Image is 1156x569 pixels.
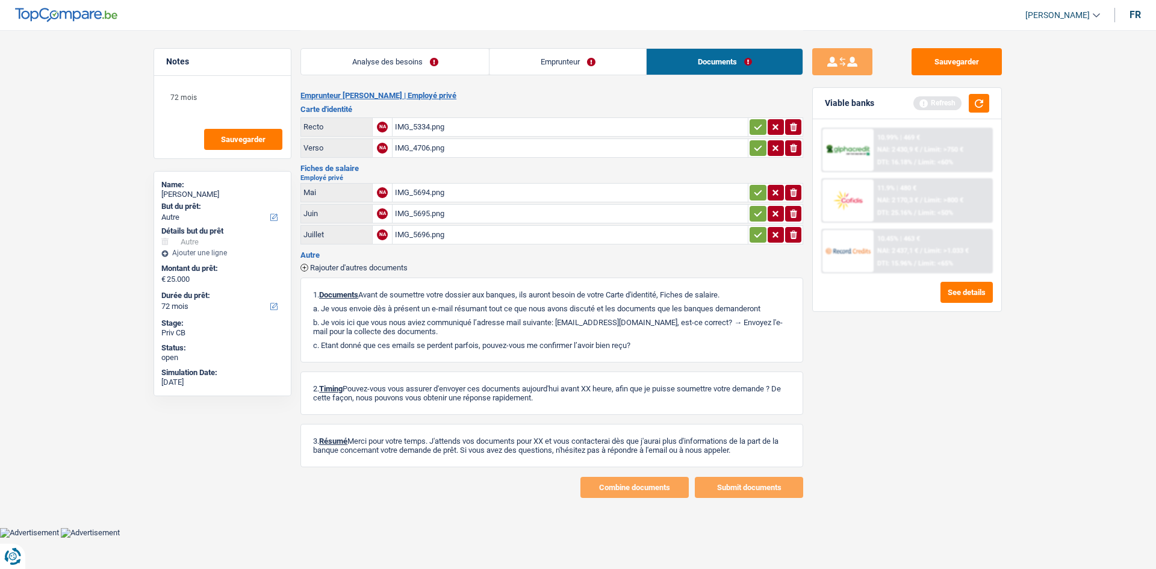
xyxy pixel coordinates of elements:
h3: Fiches de salaire [300,164,803,172]
label: Durée du prêt: [161,291,281,300]
img: Advertisement [61,528,120,538]
div: fr [1130,9,1141,20]
h2: Emprunteur [PERSON_NAME] | Employé privé [300,91,803,101]
p: a. Je vous envoie dès à présent un e-mail résumant tout ce que nous avons discuté et les doc... [313,304,791,313]
img: Record Credits [825,240,870,262]
p: 1. Avant de soumettre votre dossier aux banques, ils auront besoin de votre Carte d'identité, Fic... [313,290,791,299]
a: [PERSON_NAME] [1016,5,1100,25]
div: IMG_5334.png [395,118,745,136]
div: NA [377,229,388,240]
p: b. Je vois ici que vous nous aviez communiqué l’adresse mail suivante: [EMAIL_ADDRESS][DOMAIN_NA... [313,318,791,336]
span: € [161,275,166,284]
span: Documents [319,290,358,299]
div: 10.99% | 469 € [877,134,920,141]
span: Limit: <50% [918,209,953,217]
div: NA [377,143,388,154]
img: AlphaCredit [825,143,870,157]
span: NAI: 2 430,9 € [877,146,918,154]
span: Limit: <65% [918,260,953,267]
span: / [914,158,916,166]
div: NA [377,187,388,198]
div: Mai [303,188,370,197]
span: DTI: 25.16% [877,209,912,217]
span: / [914,209,916,217]
div: IMG_4706.png [395,139,745,157]
span: Sauvegarder [221,135,266,143]
div: Viable banks [825,98,874,108]
button: Submit documents [695,477,803,498]
button: Combine documents [580,477,689,498]
div: Status: [161,343,284,353]
div: NA [377,122,388,132]
div: Recto [303,122,370,131]
img: Cofidis [825,189,870,211]
button: See details [940,282,993,303]
span: / [920,247,922,255]
div: Simulation Date: [161,368,284,378]
p: 2. Pouvez-vous vous assurer d'envoyer ces documents aujourd'hui avant XX heure, afin que je puiss... [313,384,791,402]
span: NAI: 2 170,3 € [877,196,918,204]
div: Stage: [161,319,284,328]
h3: Carte d'identité [300,105,803,113]
div: open [161,353,284,362]
div: Refresh [913,96,962,110]
h5: Notes [166,57,279,67]
span: Limit: >800 € [924,196,963,204]
span: DTI: 16.18% [877,158,912,166]
p: c. Etant donné que ces emails se perdent parfois, pouvez-vous me confirmer l’avoir bien reçu? [313,341,791,350]
div: Juillet [303,230,370,239]
div: IMG_5696.png [395,226,745,244]
p: 3. Merci pour votre temps. J'attends vos documents pour XX et vous contacterai dès que j'aurai p... [313,437,791,455]
img: TopCompare Logo [15,8,117,22]
div: IMG_5694.png [395,184,745,202]
button: Sauvegarder [204,129,282,150]
a: Analyse des besoins [301,49,489,75]
button: Rajouter d'autres documents [300,264,408,272]
a: Documents [647,49,803,75]
span: [PERSON_NAME] [1025,10,1090,20]
button: Sauvegarder [912,48,1002,75]
div: 10.45% | 463 € [877,235,920,243]
label: Montant du prêt: [161,264,281,273]
div: Juin [303,209,370,218]
span: Timing [319,384,343,393]
div: Verso [303,143,370,152]
div: 11.9% | 480 € [877,184,916,192]
span: / [914,260,916,267]
span: / [920,146,922,154]
a: Emprunteur [489,49,646,75]
span: NAI: 2 437,1 € [877,247,918,255]
span: DTI: 15.96% [877,260,912,267]
span: Limit: >1.033 € [924,247,969,255]
span: / [920,196,922,204]
div: Priv CB [161,328,284,338]
div: NA [377,208,388,219]
div: [PERSON_NAME] [161,190,284,199]
span: Limit: <60% [918,158,953,166]
div: Name: [161,180,284,190]
h3: Autre [300,251,803,259]
span: Résumé [319,437,347,446]
div: [DATE] [161,378,284,387]
div: IMG_5695.png [395,205,745,223]
div: Détails but du prêt [161,226,284,236]
span: Rajouter d'autres documents [310,264,408,272]
h2: Employé privé [300,175,803,181]
span: Limit: >750 € [924,146,963,154]
label: But du prêt: [161,202,281,211]
div: Ajouter une ligne [161,249,284,257]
